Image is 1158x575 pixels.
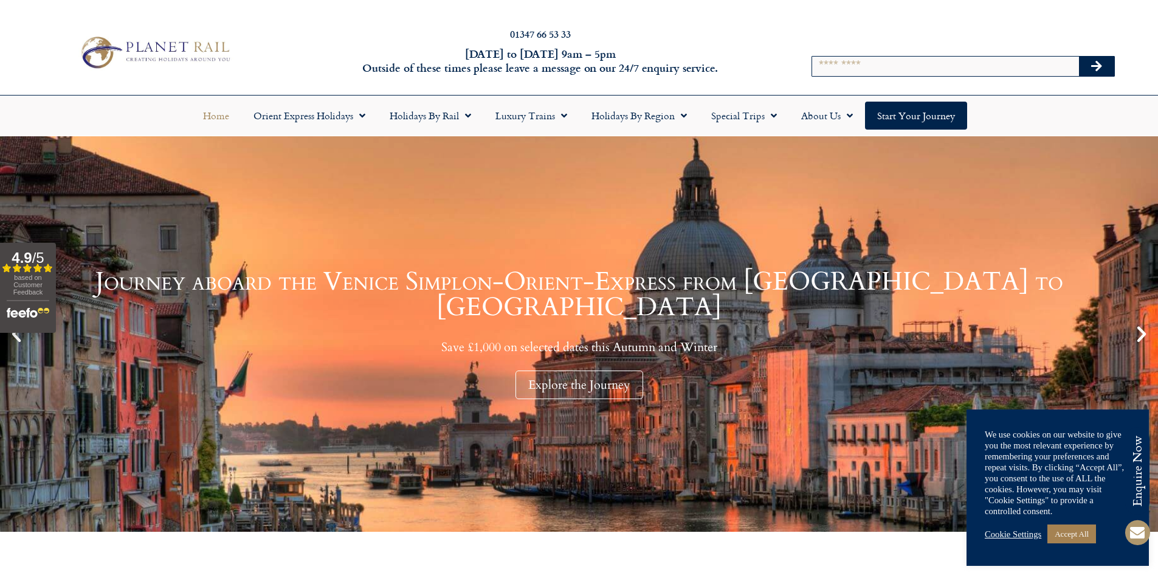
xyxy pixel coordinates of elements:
[6,324,27,344] div: Previous slide
[312,47,769,75] h6: [DATE] to [DATE] 9am – 5pm Outside of these times please leave a message on our 24/7 enquiry serv...
[30,340,1128,355] p: Save £1,000 on selected dates this Autumn and Winter
[241,102,377,130] a: Orient Express Holidays
[789,102,865,130] a: About Us
[1047,524,1096,543] a: Accept All
[699,102,789,130] a: Special Trips
[510,27,571,41] a: 01347 66 53 33
[191,102,241,130] a: Home
[579,102,699,130] a: Holidays by Region
[515,371,643,399] div: Explore the Journey
[1079,57,1114,76] button: Search
[985,429,1131,517] div: We use cookies on our website to give you the most relevant experience by remembering your prefer...
[75,33,234,72] img: Planet Rail Train Holidays Logo
[985,529,1041,540] a: Cookie Settings
[377,102,483,130] a: Holidays by Rail
[6,102,1152,130] nav: Menu
[483,102,579,130] a: Luxury Trains
[1131,324,1152,344] div: Next slide
[30,269,1128,320] h1: Journey aboard the Venice Simplon-Orient-Express from [GEOGRAPHIC_DATA] to [GEOGRAPHIC_DATA]
[865,102,967,130] a: Start your Journey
